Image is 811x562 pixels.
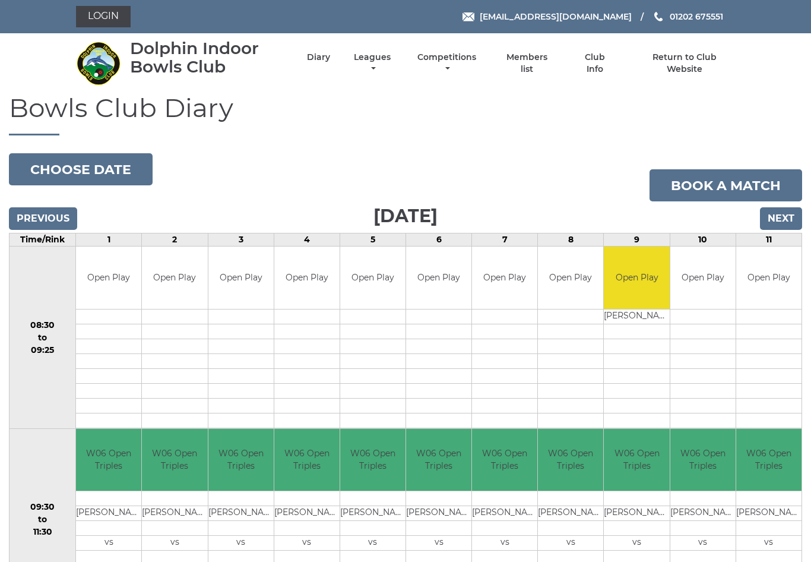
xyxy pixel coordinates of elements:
[604,506,669,521] td: [PERSON_NAME]
[472,247,537,309] td: Open Play
[406,506,471,521] td: [PERSON_NAME]
[736,247,802,309] td: Open Play
[208,233,274,247] td: 3
[76,233,142,247] td: 1
[462,12,474,21] img: Email
[538,536,603,551] td: vs
[650,169,802,201] a: Book a match
[635,52,735,75] a: Return to Club Website
[604,233,670,247] td: 9
[340,506,405,521] td: [PERSON_NAME]
[307,52,330,63] a: Diary
[274,233,340,247] td: 4
[274,247,340,309] td: Open Play
[274,429,340,491] td: W06 Open Triples
[670,247,736,309] td: Open Play
[340,233,405,247] td: 5
[406,536,471,551] td: vs
[340,536,405,551] td: vs
[9,207,77,230] input: Previous
[274,536,340,551] td: vs
[406,429,471,491] td: W06 Open Triples
[652,10,723,23] a: Phone us 01202 675551
[654,12,663,21] img: Phone us
[670,536,736,551] td: vs
[208,506,274,521] td: [PERSON_NAME]
[9,247,76,429] td: 08:30 to 09:25
[9,153,153,185] button: Choose date
[351,52,394,75] a: Leagues
[472,233,538,247] td: 7
[9,233,76,247] td: Time/Rink
[274,506,340,521] td: [PERSON_NAME]
[472,506,537,521] td: [PERSON_NAME]
[142,536,207,551] td: vs
[340,247,405,309] td: Open Play
[736,506,802,521] td: [PERSON_NAME]
[760,207,802,230] input: Next
[414,52,479,75] a: Competitions
[462,10,632,23] a: Email [EMAIL_ADDRESS][DOMAIN_NAME]
[9,93,802,135] h1: Bowls Club Diary
[208,536,274,551] td: vs
[142,233,208,247] td: 2
[130,39,286,76] div: Dolphin Indoor Bowls Club
[670,506,736,521] td: [PERSON_NAME]
[406,247,471,309] td: Open Play
[76,506,141,521] td: [PERSON_NAME]
[480,11,632,22] span: [EMAIL_ADDRESS][DOMAIN_NAME]
[500,52,555,75] a: Members list
[736,429,802,491] td: W06 Open Triples
[604,309,669,324] td: [PERSON_NAME]
[538,233,604,247] td: 8
[538,506,603,521] td: [PERSON_NAME]
[538,247,603,309] td: Open Play
[340,429,405,491] td: W06 Open Triples
[604,247,669,309] td: Open Play
[538,429,603,491] td: W06 Open Triples
[575,52,614,75] a: Club Info
[670,429,736,491] td: W06 Open Triples
[208,247,274,309] td: Open Play
[208,429,274,491] td: W06 Open Triples
[472,429,537,491] td: W06 Open Triples
[736,536,802,551] td: vs
[604,536,669,551] td: vs
[604,429,669,491] td: W06 Open Triples
[736,233,802,247] td: 11
[670,233,736,247] td: 10
[76,6,131,27] a: Login
[142,429,207,491] td: W06 Open Triples
[76,41,121,86] img: Dolphin Indoor Bowls Club
[472,536,537,551] td: vs
[142,506,207,521] td: [PERSON_NAME]
[76,536,141,551] td: vs
[76,247,141,309] td: Open Play
[406,233,472,247] td: 6
[142,247,207,309] td: Open Play
[670,11,723,22] span: 01202 675551
[76,429,141,491] td: W06 Open Triples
